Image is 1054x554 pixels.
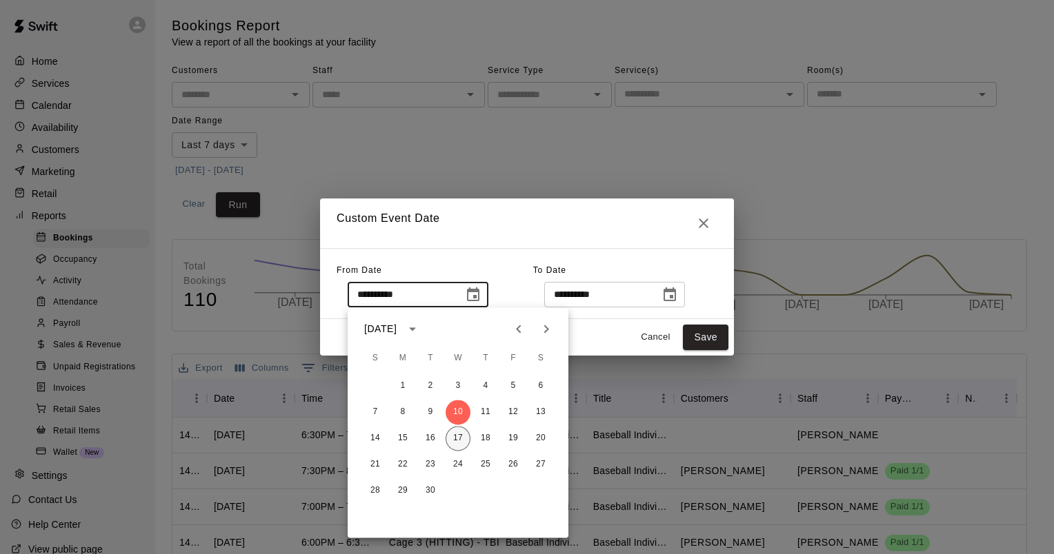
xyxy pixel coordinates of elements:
[390,426,415,451] button: 15
[656,281,684,309] button: Choose date, selected date is Sep 17, 2025
[418,452,443,477] button: 23
[528,426,553,451] button: 20
[418,426,443,451] button: 16
[528,452,553,477] button: 27
[363,452,388,477] button: 21
[446,426,470,451] button: 17
[459,281,487,309] button: Choose date, selected date is Sep 10, 2025
[505,315,533,342] button: Previous month
[364,322,397,336] div: [DATE]
[390,373,415,398] button: 1
[446,373,470,398] button: 3
[533,315,560,342] button: Next month
[501,426,526,451] button: 19
[363,478,388,503] button: 28
[418,400,443,424] button: 9
[533,265,566,275] span: To Date
[501,373,526,398] button: 5
[446,345,470,372] span: Wednesday
[473,345,498,372] span: Thursday
[446,452,470,477] button: 24
[501,345,526,372] span: Friday
[363,400,388,424] button: 7
[633,327,677,348] button: Cancel
[473,400,498,424] button: 11
[501,400,526,424] button: 12
[390,345,415,372] span: Monday
[473,373,498,398] button: 4
[418,373,443,398] button: 2
[473,452,498,477] button: 25
[390,478,415,503] button: 29
[363,426,388,451] button: 14
[390,400,415,424] button: 8
[320,198,734,248] h2: Custom Event Date
[501,452,526,477] button: 26
[528,400,553,424] button: 13
[528,373,553,398] button: 6
[401,317,424,340] button: calendar view is open, switch to year view
[690,209,717,237] button: Close
[363,345,388,372] span: Sunday
[418,345,443,372] span: Tuesday
[337,265,382,275] span: From Date
[418,478,443,503] button: 30
[683,325,728,350] button: Save
[473,426,498,451] button: 18
[446,400,470,424] button: 10
[390,452,415,477] button: 22
[528,345,553,372] span: Saturday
